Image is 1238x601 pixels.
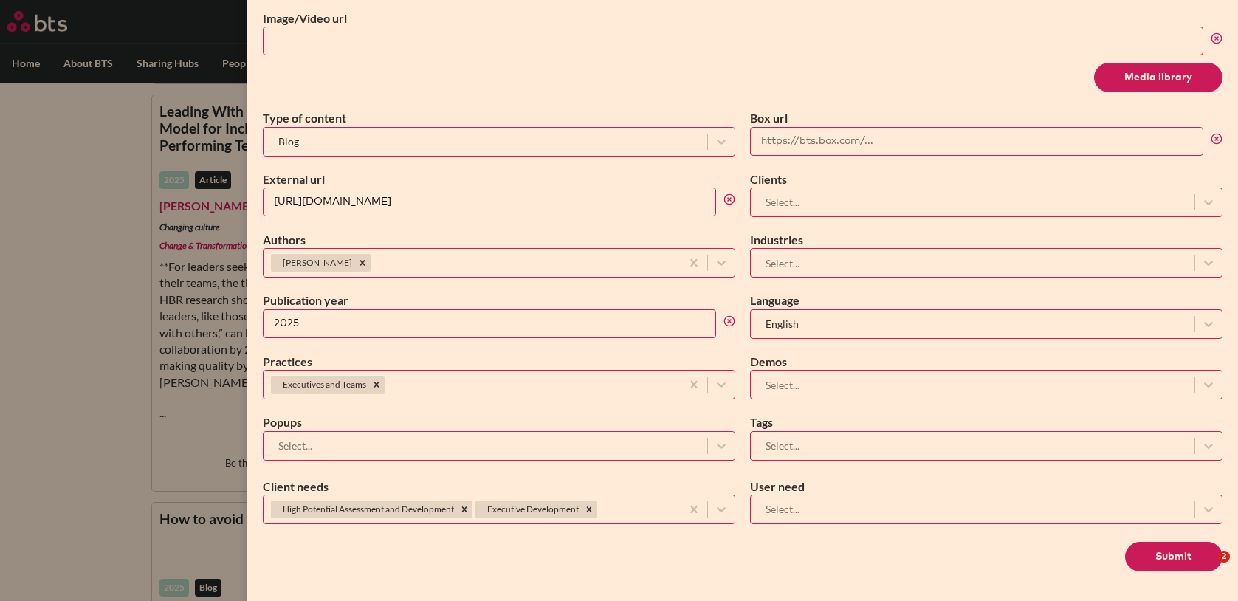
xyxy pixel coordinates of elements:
[263,110,735,126] label: Type of content
[263,414,735,430] label: Popups
[368,376,385,394] div: Remove Executives and Teams
[1218,551,1230,563] span: 2
[750,478,1222,495] label: User need
[750,292,1222,309] label: Language
[263,478,735,495] label: Client needs
[1188,551,1223,586] iframe: Intercom live chat
[750,354,1222,370] label: Demos
[263,292,735,309] label: Publication year
[263,354,735,370] label: Practices
[263,232,735,248] label: Authors
[1094,63,1222,92] button: Media library
[263,171,735,188] label: External url
[750,127,1203,156] input: https://bts.box.com/...
[750,171,1222,188] label: Clients
[271,501,456,518] div: High Potential Assessment and Development
[475,501,581,518] div: Executive Development
[750,232,1222,248] label: Industries
[750,110,1222,126] label: Box url
[750,414,1222,430] label: Tags
[354,254,371,272] div: Remove Scott Weighart
[271,376,368,394] div: Executives and Teams
[581,501,597,518] div: Remove Executive Development
[1125,542,1222,571] button: Submit
[271,254,354,272] div: [PERSON_NAME]
[263,10,1222,27] label: Image/Video url
[456,501,472,518] div: Remove High Potential Assessment and Development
